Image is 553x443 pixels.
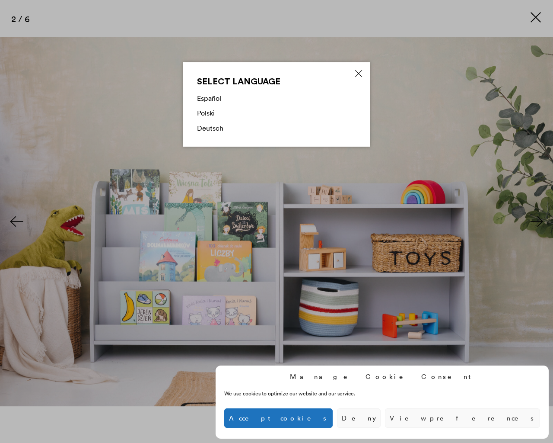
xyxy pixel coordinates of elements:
div: Manage Cookie Consent [290,372,475,381]
button: Accept cookies [224,408,333,428]
button: View preferences [385,408,540,428]
a: Español [197,94,221,103]
a: Polski [197,109,215,117]
div: Select language [197,76,356,87]
button: Deny [337,408,381,428]
div: We use cookies to optimize our website and our service. [224,390,412,398]
a: Deutsch [197,124,223,132]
